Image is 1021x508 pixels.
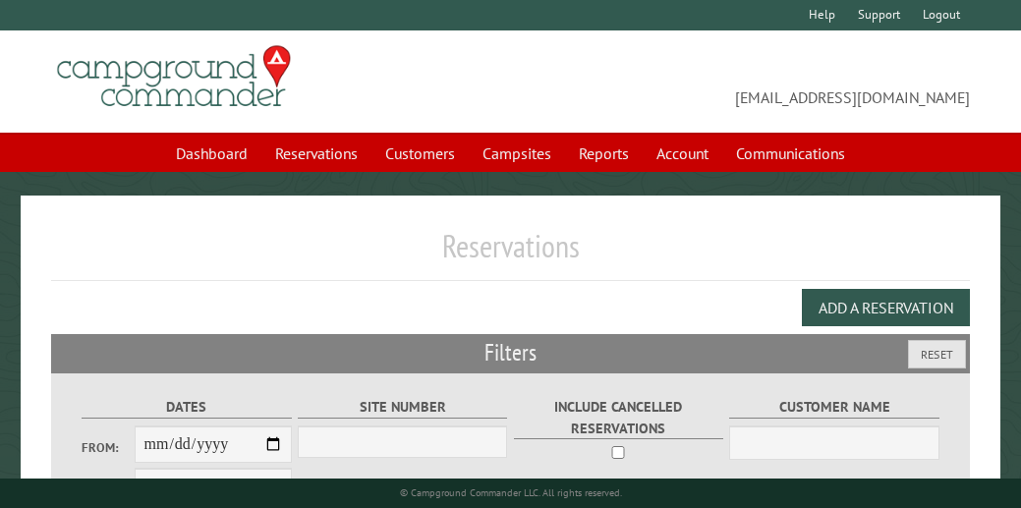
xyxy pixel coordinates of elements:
[567,135,641,172] a: Reports
[82,396,291,419] label: Dates
[471,135,563,172] a: Campsites
[164,135,259,172] a: Dashboard
[724,135,857,172] a: Communications
[908,340,966,368] button: Reset
[82,438,134,457] label: From:
[514,396,723,439] label: Include Cancelled Reservations
[373,135,467,172] a: Customers
[645,135,720,172] a: Account
[729,396,938,419] label: Customer Name
[802,289,970,326] button: Add a Reservation
[511,54,971,109] span: [EMAIL_ADDRESS][DOMAIN_NAME]
[51,38,297,115] img: Campground Commander
[298,396,507,419] label: Site Number
[51,227,970,281] h1: Reservations
[51,334,970,371] h2: Filters
[400,486,622,499] small: © Campground Commander LLC. All rights reserved.
[263,135,369,172] a: Reservations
